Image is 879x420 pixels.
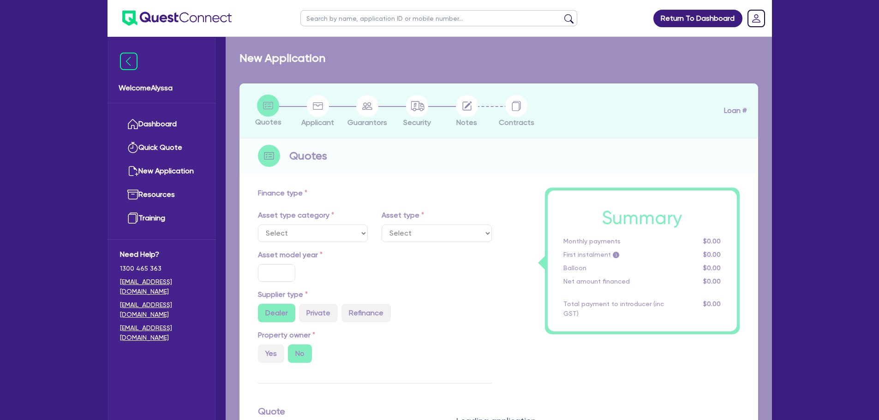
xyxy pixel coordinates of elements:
[120,264,203,273] span: 1300 465 363
[127,166,138,177] img: new-application
[300,10,577,26] input: Search by name, application ID or mobile number...
[120,277,203,296] a: [EMAIL_ADDRESS][DOMAIN_NAME]
[127,213,138,224] img: training
[744,6,768,30] a: Dropdown toggle
[120,112,203,136] a: Dashboard
[120,300,203,319] a: [EMAIL_ADDRESS][DOMAIN_NAME]
[120,249,203,260] span: Need Help?
[127,142,138,153] img: quick-quote
[119,83,205,94] span: Welcome Alyssa
[120,207,203,230] a: Training
[120,136,203,160] a: Quick Quote
[120,160,203,183] a: New Application
[653,10,742,27] a: Return To Dashboard
[120,323,203,343] a: [EMAIL_ADDRESS][DOMAIN_NAME]
[127,189,138,200] img: resources
[120,183,203,207] a: Resources
[120,53,138,70] img: icon-menu-close
[122,11,232,26] img: quest-connect-logo-blue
